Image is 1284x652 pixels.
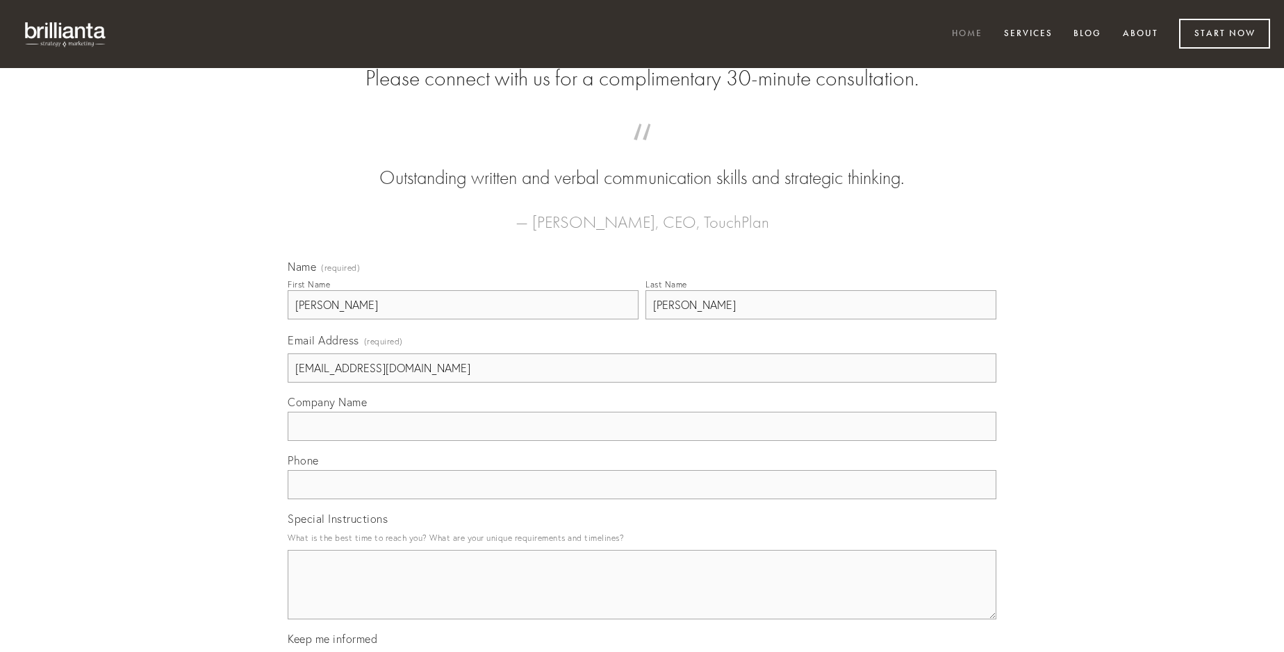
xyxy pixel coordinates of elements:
[14,14,118,54] img: brillianta - research, strategy, marketing
[1179,19,1270,49] a: Start Now
[364,332,403,351] span: (required)
[1114,23,1167,46] a: About
[288,260,316,274] span: Name
[288,395,367,409] span: Company Name
[288,65,996,92] h2: Please connect with us for a complimentary 30-minute consultation.
[995,23,1062,46] a: Services
[1064,23,1110,46] a: Blog
[288,632,377,646] span: Keep me informed
[310,137,974,192] blockquote: Outstanding written and verbal communication skills and strategic thinking.
[288,528,996,547] p: What is the best time to reach you? What are your unique requirements and timelines?
[288,453,319,467] span: Phone
[288,279,330,290] div: First Name
[943,23,991,46] a: Home
[310,192,974,236] figcaption: — [PERSON_NAME], CEO, TouchPlan
[288,333,359,347] span: Email Address
[321,264,360,272] span: (required)
[310,137,974,165] span: “
[645,279,687,290] div: Last Name
[288,512,388,526] span: Special Instructions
